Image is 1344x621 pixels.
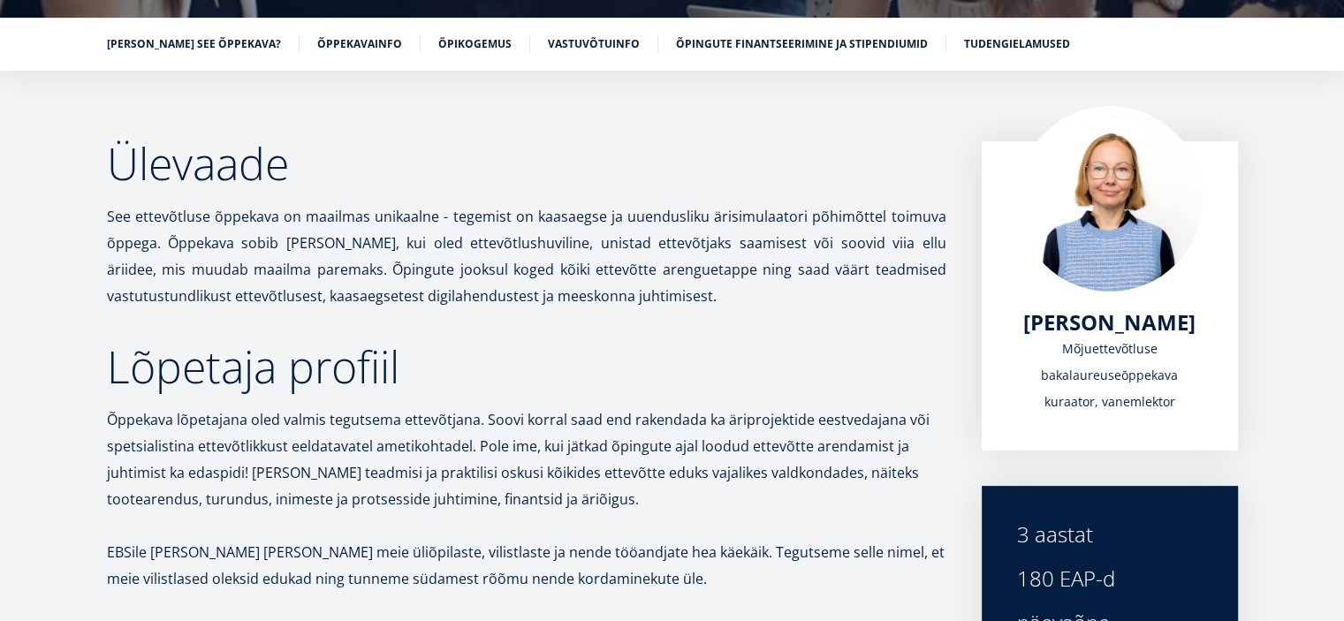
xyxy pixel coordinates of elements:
[1017,521,1203,548] div: 3 aastat
[420,1,500,17] span: Perekonnanimi
[20,219,170,235] span: Rahvusvaheline ärijuhtimine
[107,203,946,309] p: See ettevõtluse õppekava on maailmas unikaalne - tegemist on kaasaegse ja uuendusliku ärisimulaat...
[4,243,16,254] input: Mõjuettevõtlus
[1023,307,1196,337] span: [PERSON_NAME]
[20,196,214,212] span: Ettevõtlus ja ärijuhtimine (päevaõpe)
[107,406,946,512] p: Õppekava lõpetajana oled valmis tegutsema ettevõtjana. Soovi korral saad end rakendada ka äriproj...
[1017,336,1203,415] div: Mõjuettevõtluse bakalaureuseōppekava kuraator, vanemlektor
[4,174,16,186] input: Ettevõtlus ja ärijuhtimine (sessioonõpe), õpingute algus [DATE]
[20,173,348,189] span: Ettevõtlus ja ärijuhtimine (sessioonõpe), õpingute algus [DATE]
[107,35,281,53] a: [PERSON_NAME] see õppekava?
[1017,106,1203,292] img: Marge Taks
[1017,565,1203,592] div: 180 EAP-d
[4,220,16,231] input: Rahvusvaheline ärijuhtimine
[20,242,102,258] span: Mõjuettevõtlus
[1023,309,1196,336] a: [PERSON_NAME]
[107,141,946,186] h2: Ülevaade
[4,197,16,208] input: Ettevõtlus ja ärijuhtimine (päevaõpe)
[676,35,928,53] a: Õpingute finantseerimine ja stipendiumid
[107,539,946,592] p: EBSile [PERSON_NAME] [PERSON_NAME] meie üliõpilaste, vilistlaste ja nende tööandjate hea käekäik....
[107,345,946,389] h2: Lõpetaja profiil
[317,35,402,53] a: Õppekavainfo
[964,35,1070,53] a: Tudengielamused
[548,35,640,53] a: Vastuvõtuinfo
[438,35,512,53] a: Õpikogemus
